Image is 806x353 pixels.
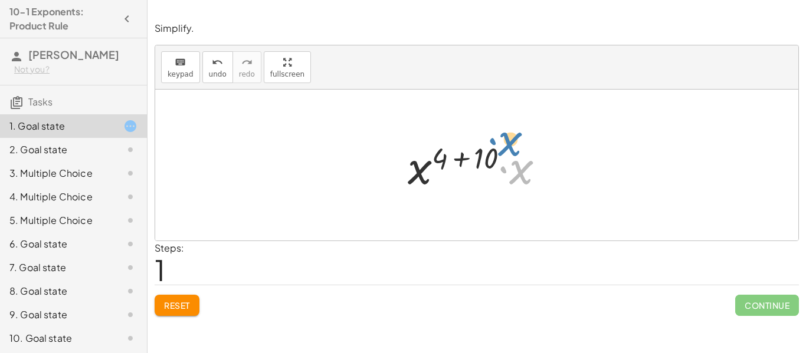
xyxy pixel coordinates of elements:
i: redo [241,55,253,70]
h4: 10-1 Exponents: Product Rule [9,5,116,33]
button: redoredo [232,51,261,83]
div: 5. Multiple Choice [9,213,104,227]
div: 9. Goal state [9,308,104,322]
button: undoundo [202,51,233,83]
div: 3. Multiple Choice [9,166,104,180]
i: keyboard [175,55,186,70]
div: 8. Goal state [9,284,104,298]
span: [PERSON_NAME] [28,48,119,61]
i: Task not started. [123,190,137,204]
i: Task not started. [123,166,137,180]
span: 1 [155,252,165,288]
span: keypad [168,70,194,78]
button: keyboardkeypad [161,51,200,83]
span: undo [209,70,227,78]
div: 7. Goal state [9,260,104,275]
div: Not you? [14,64,137,75]
i: Task not started. [123,331,137,345]
div: 1. Goal state [9,119,104,133]
i: Task not started. [123,237,137,251]
div: 2. Goal state [9,143,104,157]
div: 10. Goal state [9,331,104,345]
span: redo [239,70,255,78]
button: Reset [155,295,199,316]
span: Reset [164,300,190,311]
i: Task not started. [123,284,137,298]
p: Simplify. [155,22,799,35]
i: Task not started. [123,260,137,275]
i: undo [212,55,223,70]
button: fullscreen [264,51,311,83]
span: Tasks [28,95,53,108]
i: Task not started. [123,143,137,157]
span: fullscreen [270,70,304,78]
div: 4. Multiple Choice [9,190,104,204]
div: 6. Goal state [9,237,104,251]
label: Steps: [155,242,184,254]
i: Task started. [123,119,137,133]
i: Task not started. [123,308,137,322]
i: Task not started. [123,213,137,227]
